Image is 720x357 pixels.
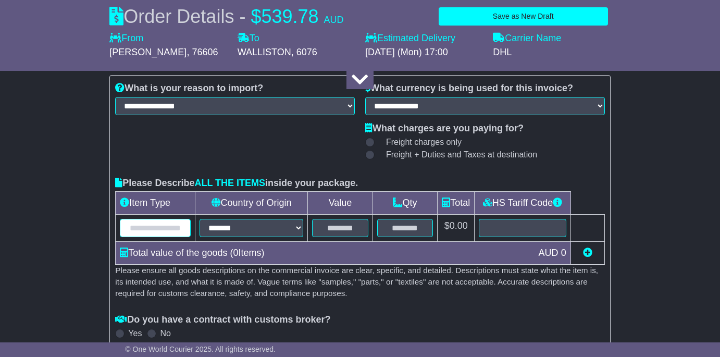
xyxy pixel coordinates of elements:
[238,47,291,57] span: WALLISTON
[291,47,317,57] span: , 6076
[438,192,475,215] td: Total
[116,192,195,215] td: Item Type
[233,248,238,258] span: 0
[365,123,524,134] label: What charges are you paying for?
[365,47,482,58] div: [DATE] (Mon) 17:00
[187,47,218,57] span: , 76606
[125,345,276,353] span: © One World Courier 2025. All rights reserved.
[128,328,142,338] label: Yes
[115,83,263,94] label: What is your reason to import?
[194,178,265,188] span: ALL THE ITEMS
[115,266,598,297] small: Please ensure all goods descriptions on the commercial invoice are clear, specific, and detailed....
[493,33,561,44] label: Carrier Name
[115,178,358,189] label: Please Describe inside your package.
[160,328,170,338] label: No
[450,220,468,231] span: 0.00
[583,248,592,258] a: Add new item
[373,192,438,215] td: Qty
[308,192,373,215] td: Value
[539,248,558,258] span: AUD
[115,314,330,326] label: Do you have a contract with customs broker?
[365,33,482,44] label: Estimated Delivery
[493,47,610,58] div: DHL
[324,15,344,25] span: AUD
[251,6,261,27] span: $
[109,5,343,28] div: Order Details -
[386,150,537,159] span: Freight + Duties and Taxes at destination
[438,215,475,242] td: $
[238,33,259,44] label: To
[475,192,570,215] td: HS Tariff Code
[109,33,143,44] label: From
[373,137,462,147] label: Freight charges only
[109,47,187,57] span: [PERSON_NAME]
[261,6,318,27] span: 539.78
[439,7,608,26] button: Save as New Draft
[195,192,308,215] td: Country of Origin
[561,248,566,258] span: 0
[115,246,533,260] div: Total value of the goods ( Items)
